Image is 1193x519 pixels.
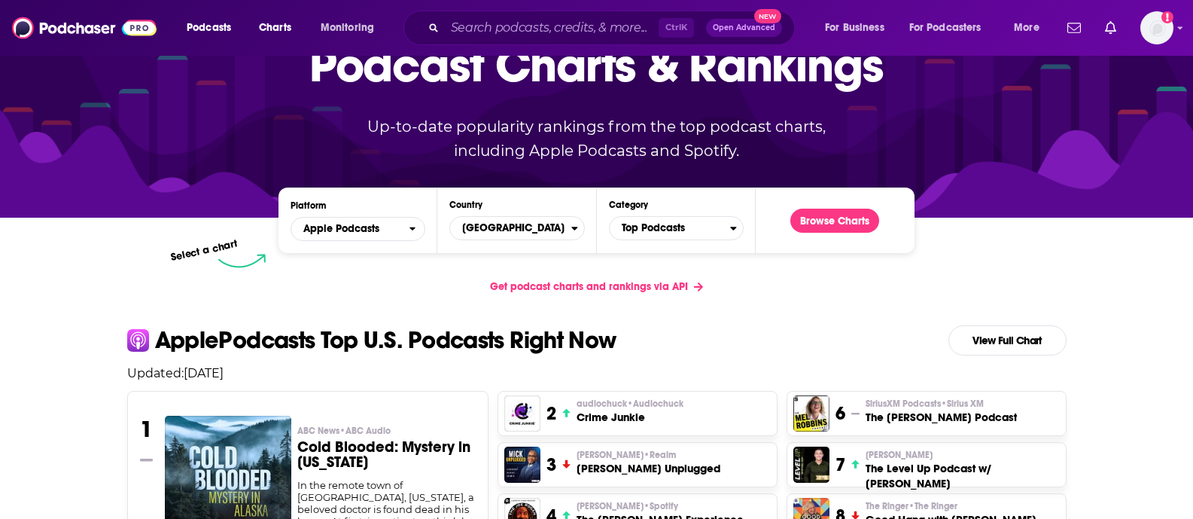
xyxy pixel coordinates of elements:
button: open menu [899,16,1003,40]
button: open menu [176,16,251,40]
span: • Sirius XM [941,398,984,409]
button: Show profile menu [1140,11,1173,44]
button: open menu [291,217,425,241]
p: Apple Podcasts Top U.S. Podcasts Right Now [155,328,616,353]
a: SiriusXM Podcasts•Sirius XMThe [PERSON_NAME] Podcast [866,398,1017,425]
button: open menu [814,16,903,40]
span: Get podcast charts and rankings via API [490,280,688,293]
h3: The Level Up Podcast w/ [PERSON_NAME] [866,461,1059,491]
h3: [PERSON_NAME] Unplugged [577,461,720,476]
a: Get podcast charts and rankings via API [478,268,715,305]
button: Countries [449,216,584,240]
span: For Podcasters [909,17,981,38]
button: Browse Charts [790,209,879,233]
p: audiochuck • Audiochuck [577,398,683,410]
button: open menu [310,16,394,40]
p: Joe Rogan • Spotify [577,500,744,512]
a: Charts [249,16,300,40]
p: The Ringer • The Ringer [866,500,1036,512]
p: Select a chart [170,237,239,264]
img: Crime Junkie [504,395,540,432]
h3: 1 [140,416,153,443]
span: Top Podcasts [610,215,730,241]
h3: Crime Junkie [577,410,683,425]
a: [PERSON_NAME]•Realm[PERSON_NAME] Unplugged [577,449,720,476]
input: Search podcasts, credits, & more... [445,16,659,40]
span: Open Advanced [713,24,775,32]
p: Mick Hunt • Realm [577,449,720,461]
h3: 6 [835,402,845,425]
span: Charts [259,17,291,38]
span: SiriusXM Podcasts [866,398,984,410]
p: ABC News • ABC Audio [297,425,476,437]
span: The Ringer [866,500,957,512]
button: open menu [1003,16,1058,40]
span: Apple Podcasts [303,224,379,234]
p: Up-to-date popularity rankings from the top podcast charts, including Apple Podcasts and Spotify. [338,114,856,163]
img: select arrow [218,254,266,268]
span: More [1014,17,1039,38]
span: [GEOGRAPHIC_DATA] [450,215,571,241]
a: audiochuck•AudiochuckCrime Junkie [577,398,683,425]
span: ABC News [297,425,391,437]
a: Show notifications dropdown [1099,15,1122,41]
h3: Cold Blooded: Mystery in [US_STATE] [297,440,476,470]
span: [PERSON_NAME] [577,500,678,512]
p: Updated: [DATE] [115,366,1079,380]
button: Categories [609,216,744,240]
div: Search podcasts, credits, & more... [418,11,809,45]
a: View Full Chart [948,325,1067,356]
span: • The Ringer [908,501,957,511]
h3: 2 [546,402,556,425]
svg: Add a profile image [1161,11,1173,23]
span: Ctrl K [659,18,694,38]
img: User Profile [1140,11,1173,44]
p: Paul Alex Espinoza [866,449,1059,461]
p: Podcast Charts & Rankings [309,16,884,114]
span: [PERSON_NAME] [577,449,676,461]
button: Open AdvancedNew [706,19,782,37]
h2: Platforms [291,217,425,241]
h3: The [PERSON_NAME] Podcast [866,410,1017,425]
h3: 3 [546,453,556,476]
a: [PERSON_NAME]The Level Up Podcast w/ [PERSON_NAME] [866,449,1059,491]
img: The Mel Robbins Podcast [793,395,829,432]
span: Monitoring [321,17,374,38]
span: For Business [825,17,884,38]
span: Podcasts [187,17,231,38]
span: • Spotify [644,501,678,511]
span: • ABC Audio [339,426,391,436]
span: [PERSON_NAME] [866,449,933,461]
span: • Realm [644,450,676,460]
a: Show notifications dropdown [1061,15,1087,41]
a: ABC News•ABC AudioCold Blooded: Mystery in [US_STATE] [297,425,476,479]
p: SiriusXM Podcasts • Sirius XM [866,398,1017,410]
img: Mick Unplugged [504,447,540,483]
span: • Audiochuck [627,398,683,409]
img: The Level Up Podcast w/ Paul Alex [793,447,829,483]
span: audiochuck [577,398,683,410]
img: apple Icon [127,329,149,351]
span: New [754,9,781,23]
img: Podchaser - Follow, Share and Rate Podcasts [12,14,157,42]
span: Logged in as vladejoyce [1140,11,1173,44]
h3: 7 [835,453,845,476]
